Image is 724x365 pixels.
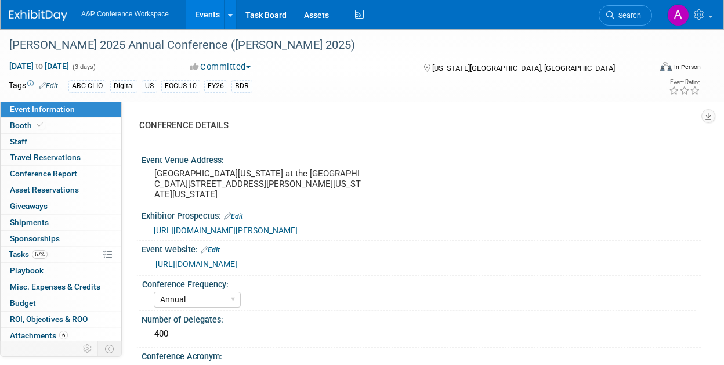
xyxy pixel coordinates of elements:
[37,122,43,128] i: Booth reservation complete
[32,250,48,259] span: 67%
[1,328,121,344] a: Attachments6
[231,80,252,92] div: BDR
[10,201,48,211] span: Giveaways
[142,348,701,362] div: Conference Acronym:
[5,35,642,56] div: [PERSON_NAME] 2025 Annual Conference ([PERSON_NAME] 2025)
[110,80,137,92] div: Digital
[1,118,121,133] a: Booth
[154,226,298,235] a: [URL][DOMAIN_NAME][PERSON_NAME]
[1,150,121,165] a: Travel Reservations
[10,169,77,178] span: Conference Report
[600,60,701,78] div: Event Format
[10,153,81,162] span: Travel Reservations
[78,341,98,356] td: Personalize Event Tab Strip
[432,64,615,73] span: [US_STATE][GEOGRAPHIC_DATA], [GEOGRAPHIC_DATA]
[10,185,79,194] span: Asset Reservations
[674,63,701,71] div: In-Person
[10,121,45,130] span: Booth
[1,102,121,117] a: Event Information
[1,312,121,327] a: ROI, Objectives & ROO
[9,61,70,71] span: [DATE] [DATE]
[204,80,227,92] div: FY26
[1,182,121,198] a: Asset Reservations
[1,247,121,262] a: Tasks67%
[9,10,67,21] img: ExhibitDay
[71,63,96,71] span: (3 days)
[161,80,200,92] div: FOCUS 10
[10,331,68,340] span: Attachments
[139,120,692,132] div: CONFERENCE DETAILS
[1,198,121,214] a: Giveaways
[1,215,121,230] a: Shipments
[155,259,237,269] a: [URL][DOMAIN_NAME]
[1,166,121,182] a: Conference Report
[10,298,36,308] span: Budget
[98,341,122,356] td: Toggle Event Tabs
[10,315,88,324] span: ROI, Objectives & ROO
[10,218,49,227] span: Shipments
[10,282,100,291] span: Misc. Expenses & Credits
[142,276,696,290] div: Conference Frequency:
[224,212,243,221] a: Edit
[142,80,157,92] div: US
[142,241,701,256] div: Event Website:
[599,5,652,26] a: Search
[201,246,220,254] a: Edit
[1,231,121,247] a: Sponsorships
[669,79,700,85] div: Event Rating
[1,279,121,295] a: Misc. Expenses & Credits
[142,151,701,166] div: Event Venue Address:
[1,295,121,311] a: Budget
[660,62,672,71] img: Format-Inperson.png
[1,263,121,279] a: Playbook
[59,331,68,339] span: 6
[9,250,48,259] span: Tasks
[142,311,701,326] div: Number of Delegates:
[10,266,44,275] span: Playbook
[10,137,27,146] span: Staff
[10,104,75,114] span: Event Information
[154,168,362,200] pre: [GEOGRAPHIC_DATA][US_STATE] at the [GEOGRAPHIC_DATA][STREET_ADDRESS][PERSON_NAME][US_STATE][US_ST...
[9,79,58,93] td: Tags
[1,134,121,150] a: Staff
[68,80,106,92] div: ABC-CLIO
[614,11,641,20] span: Search
[142,207,701,222] div: Exhibitor Prospectus:
[34,62,45,71] span: to
[150,325,692,343] div: 400
[81,10,169,18] span: A&P Conference Workspace
[667,4,689,26] img: Amanda Oney
[10,234,60,243] span: Sponsorships
[39,82,58,90] a: Edit
[186,61,255,73] button: Committed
